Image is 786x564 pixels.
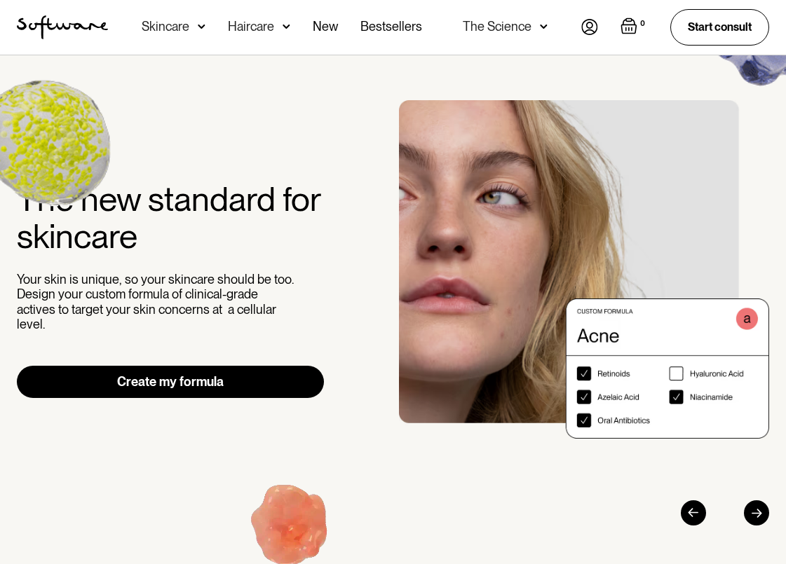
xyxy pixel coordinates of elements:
[621,18,648,37] a: Open cart
[142,20,189,34] div: Skincare
[228,20,274,34] div: Haircare
[637,18,648,30] div: 0
[17,181,324,255] h2: The new standard for skincare
[540,20,548,34] img: arrow down
[283,20,290,34] img: arrow down
[17,15,108,39] img: Software Logo
[198,20,205,34] img: arrow down
[670,9,769,45] a: Start consult
[463,20,531,34] div: The Science
[17,366,324,398] a: Create my formula
[17,272,297,332] p: Your skin is unique, so your skincare should be too. Design your custom formula of clinical-grade...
